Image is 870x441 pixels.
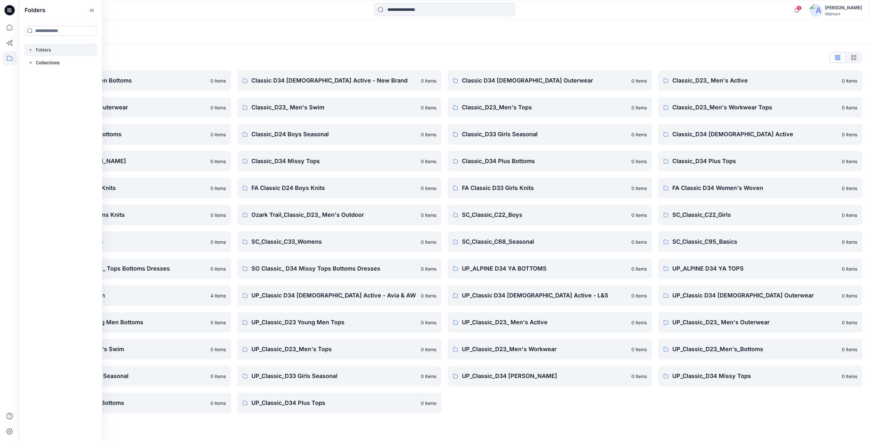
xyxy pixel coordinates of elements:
[421,185,436,192] p: 0 items
[658,205,862,225] a: SC_Classic_C22_Girls0 items
[658,151,862,171] a: Classic_D34 Plus Tops0 items
[842,212,857,218] p: 0 items
[672,372,838,381] p: UP_Classic_D34 Missy Tops
[237,178,441,198] a: FA Classic D24 Boys Knits0 items
[448,366,652,386] a: UP_Classic_D34 [PERSON_NAME]0 items
[251,398,417,407] p: UP_Classic_D34 Plus Tops
[251,291,417,300] p: UP_Classic D34 [DEMOGRAPHIC_DATA] Active - Avia & AW
[672,237,838,246] p: SC_Classic_C95_Basics
[448,232,652,252] a: SC_Classic_C68_Seasonal0 items
[672,318,838,327] p: UP_Classic_D23_ Men's Outerwear
[658,366,862,386] a: UP_Classic_D34 Missy Tops0 items
[842,104,857,111] p: 0 items
[448,97,652,118] a: Classic_D23_Men's Tops0 items
[448,285,652,306] a: UP_Classic D34 [DEMOGRAPHIC_DATA] Active - L&S0 items
[421,104,436,111] p: 0 items
[631,104,647,111] p: 0 items
[672,103,838,112] p: Classic_D23_Men's Workwear Tops
[842,319,857,326] p: 0 items
[842,346,857,353] p: 0 items
[672,184,838,193] p: FA Classic D34 Women's Woven
[631,265,647,272] p: 0 items
[27,393,231,413] a: UP_Classic_D34 Plus Bottoms0 items
[210,104,226,111] p: 0 items
[237,339,441,359] a: UP_Classic_D23_Men's Tops0 items
[210,319,226,326] p: 0 items
[251,130,417,139] p: Classic_D24 Boys Seasonal
[210,400,226,406] p: 0 items
[631,212,647,218] p: 0 items
[237,285,441,306] a: UP_Classic D34 [DEMOGRAPHIC_DATA] Active - Avia & AW0 items
[462,76,628,85] p: Classic D34 [DEMOGRAPHIC_DATA] Outerwear
[631,239,647,245] p: 0 items
[842,131,857,138] p: 0 items
[448,151,652,171] a: Classic_D34 Plus Bottoms0 items
[631,158,647,165] p: 0 items
[27,124,231,145] a: Classic_D23_Men's_Bottoms0 items
[237,366,441,386] a: UP_Classic_D33 Girls Seasonal0 items
[631,131,647,138] p: 0 items
[27,366,231,386] a: UP_Classic_D24 Boys Seasonal0 items
[462,372,628,381] p: UP_Classic_D34 [PERSON_NAME]
[237,70,441,91] a: Classic D34 [DEMOGRAPHIC_DATA] Active - New Brand0 items
[631,292,647,299] p: 0 items
[421,265,436,272] p: 0 items
[27,232,231,252] a: SC_Classic_C23_Mens0 items
[825,4,862,12] div: [PERSON_NAME]
[658,285,862,306] a: UP_Classic D34 [DEMOGRAPHIC_DATA] Outerwear0 items
[448,258,652,279] a: UP_ALPINE D34 YA BOTTOMS0 items
[810,4,822,17] img: avatar
[825,12,862,16] div: Walmart
[631,373,647,380] p: 0 items
[41,318,207,327] p: UP_Classic_D23 Young Men Bottoms
[36,59,60,67] p: Collections
[658,258,862,279] a: UP_ALPINE D34 YA TOPS0 items
[796,5,802,11] span: 5
[631,346,647,353] p: 0 items
[658,70,862,91] a: Classic_D23_ Men's Active0 items
[251,76,417,85] p: Classic D34 [DEMOGRAPHIC_DATA] Active - New Brand
[842,77,857,84] p: 0 items
[41,398,207,407] p: UP_Classic_D34 Plus Bottoms
[251,318,417,327] p: UP_Classic_D23 Young Men Tops
[842,373,857,380] p: 0 items
[27,178,231,198] a: FA Classic D23 Mens Knits0 items
[672,130,838,139] p: Classic_D34 [DEMOGRAPHIC_DATA] Active
[237,393,441,413] a: UP_Classic_D34 Plus Tops0 items
[421,239,436,245] p: 0 items
[41,210,207,219] p: FA Classic D34 Womens Knits
[658,97,862,118] a: Classic_D23_Men's Workwear Tops0 items
[210,373,226,380] p: 0 items
[462,345,628,354] p: UP_Classic_D23_Men's Workwear
[672,157,838,166] p: Classic_D34 Plus Tops
[842,239,857,245] p: 0 items
[462,210,628,219] p: SC_Classic_C22_Boys
[251,184,417,193] p: FA Classic D24 Boys Knits
[237,124,441,145] a: Classic_D24 Boys Seasonal0 items
[27,70,231,91] a: Classic D23 Young Men Bottoms0 items
[462,291,628,300] p: UP_Classic D34 [DEMOGRAPHIC_DATA] Active - L&S
[421,77,436,84] p: 0 items
[41,372,207,381] p: UP_Classic_D24 Boys Seasonal
[462,184,628,193] p: FA Classic D33 Girls Knits
[237,232,441,252] a: SC_Classic_C33_Womens0 items
[658,339,862,359] a: UP_Classic_D23_Men's_Bottoms0 items
[448,124,652,145] a: Classic_D33 Girls Seasonal0 items
[421,400,436,406] p: 0 items
[448,339,652,359] a: UP_Classic_D23_Men's Workwear0 items
[672,76,838,85] p: Classic_D23_ Men's Active
[237,97,441,118] a: Classic_D23_ Men's Swim0 items
[462,103,628,112] p: Classic_D23_Men's Tops
[631,319,647,326] p: 0 items
[251,210,417,219] p: Ozark Trail_Classic_D23_ Men's Outdoor
[421,319,436,326] p: 0 items
[41,76,207,85] p: Classic D23 Young Men Bottoms
[251,372,417,381] p: UP_Classic_D33 Girls Seasonal
[210,292,226,299] p: 4 items
[27,151,231,171] a: Classic_D34 [PERSON_NAME]0 items
[251,345,417,354] p: UP_Classic_D23_Men's Tops
[237,151,441,171] a: Classic_D34 Missy Tops0 items
[251,237,417,246] p: SC_Classic_C33_Womens
[448,70,652,91] a: Classic D34 [DEMOGRAPHIC_DATA] Outerwear0 items
[210,212,226,218] p: 0 items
